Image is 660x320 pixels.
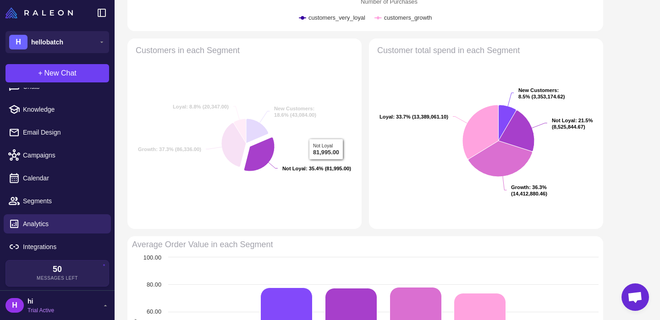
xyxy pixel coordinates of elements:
[282,166,351,171] text: : 35.4% (81,995.00)
[4,191,111,211] a: Segments
[4,146,111,165] a: Campaigns
[274,106,316,118] text: : 18.6% (43,084.00)
[308,14,365,21] text: customers_very_loyal
[5,7,77,18] a: Raleon Logo
[518,87,565,99] text: : 8.5% (3,353,174.62)
[37,275,78,282] span: Messages Left
[282,166,306,171] tspan: Not Loyal
[5,64,109,82] button: +New Chat
[23,150,104,160] span: Campaigns
[4,100,111,119] a: Knowledge
[53,265,62,273] span: 50
[23,196,104,206] span: Segments
[379,114,448,119] text: : 33.7% (13,389,061.10)
[552,118,575,123] tspan: Not Loyal
[23,219,104,229] span: Analytics
[384,14,432,21] text: customers_growth
[147,281,161,288] text: 80.00
[373,42,599,225] svg: Customer total spend in each Segment
[4,237,111,256] a: Integrations
[4,123,111,142] a: Email Design
[44,68,77,79] span: New Chat
[511,184,529,190] tspan: Growth
[552,118,593,130] text: : 21.5% (8,525,844.67)
[23,127,104,137] span: Email Design
[379,114,393,119] tspan: Loyal
[173,104,229,109] text: : 8.8% (20,347.00)
[27,306,54,315] span: Trial Active
[511,184,547,196] text: : 36.3% (14,412,880.46)
[274,106,313,111] tspan: New Customers
[31,37,63,47] span: hellobatch
[4,168,111,188] a: Calendar
[38,68,42,79] span: +
[136,46,240,55] text: Customers in each Segment
[5,298,24,313] div: H
[4,214,111,233] a: Analytics
[621,283,649,311] div: Open chat
[5,7,73,18] img: Raleon Logo
[143,254,161,261] text: 100.00
[23,173,104,183] span: Calendar
[131,42,358,225] svg: Customers in each Segment
[138,146,201,152] text: : 37.3% (86,336.00)
[27,296,54,306] span: hi
[23,242,104,252] span: Integrations
[173,104,186,109] tspan: Loyal
[147,308,161,315] text: 60.00
[377,46,520,55] text: Customer total spend in each Segment
[23,104,104,114] span: Knowledge
[9,35,27,49] div: H
[138,146,156,152] tspan: Growth
[518,87,557,93] tspan: New Customers
[132,240,273,249] text: Average Order Value in each Segment
[5,31,109,53] button: Hhellobatch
